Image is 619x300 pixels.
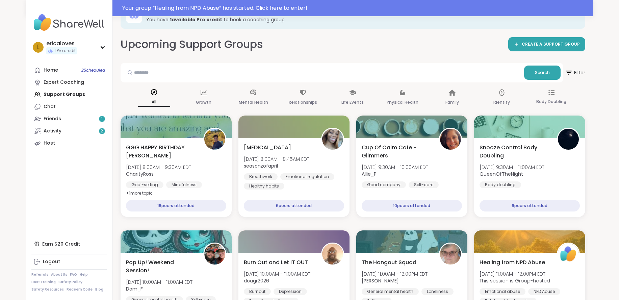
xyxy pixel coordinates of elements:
[524,66,561,80] button: Search
[126,171,154,177] b: CharityRoss
[31,287,64,292] a: Safety Resources
[121,37,263,52] h2: Upcoming Support Groups
[31,280,56,284] a: Host Training
[204,129,225,150] img: CharityRoss
[244,156,309,162] span: [DATE] 8:00AM - 8:45AM EDT
[58,280,82,284] a: Safety Policy
[480,171,523,177] b: QueenOfTheNight
[54,48,76,54] span: 1 Pro credit
[126,285,143,292] b: Dom_F
[480,277,550,284] span: This session is Group-hosted
[170,16,222,23] b: 1 available Pro credit
[81,68,105,73] span: 2 Scheduled
[31,11,107,34] img: ShareWell Nav Logo
[101,128,103,134] span: 2
[122,4,589,12] div: Your group “ Healing from NPD Abuse ” has started. Click here to enter!
[37,43,40,52] span: e
[322,129,343,150] img: seasonzofapril
[126,279,192,285] span: [DATE] 10:00AM - 11:00AM EDT
[289,98,317,106] p: Relationships
[31,113,107,125] a: Friends1
[362,164,428,171] span: [DATE] 9:30AM - 10:00AM EDT
[558,244,579,265] img: ShareWell
[244,258,308,267] span: Burn Out and Let IT OUT
[244,200,344,211] div: 6 peers attended
[44,128,61,134] div: Activity
[138,98,170,107] p: All
[274,288,307,295] div: Depression
[146,16,576,23] h3: You have to book a coaching group.
[44,103,56,110] div: Chat
[565,65,585,81] span: Filter
[493,98,510,106] p: Identity
[31,76,107,89] a: Expert Coaching
[409,181,439,188] div: Self-care
[101,116,103,122] span: 1
[362,271,428,277] span: [DATE] 11:00AM - 12:00PM EDT
[204,244,225,265] img: Dom_F
[126,258,196,275] span: Pop Up! Weekend Session!
[421,288,454,295] div: Loneliness
[480,144,549,160] span: Snooze Control Body Doubling
[244,183,284,190] div: Healthy habits
[31,238,107,250] div: Earn $20 Credit
[558,129,579,150] img: QueenOfTheNight
[239,98,268,106] p: Mental Health
[480,258,545,267] span: Healing from NPD Abuse
[244,288,271,295] div: Burnout
[480,271,550,277] span: [DATE] 11:00AM - 12:00PM EDT
[31,137,107,149] a: Host
[166,181,202,188] div: Mindfulness
[44,116,61,122] div: Friends
[70,272,77,277] a: FAQ
[362,200,462,211] div: 10 peers attended
[126,181,163,188] div: Goal-setting
[126,200,226,211] div: 16 peers attended
[31,272,48,277] a: Referrals
[508,37,585,51] a: CREATE A SUPPORT GROUP
[51,272,67,277] a: About Us
[31,256,107,268] a: Logout
[387,98,418,106] p: Physical Health
[44,67,58,74] div: Home
[535,70,550,76] span: Search
[126,164,191,171] span: [DATE] 8:00AM - 9:30AM EDT
[80,272,88,277] a: Help
[31,101,107,113] a: Chat
[95,287,103,292] a: Blog
[43,258,60,265] div: Logout
[31,125,107,137] a: Activity2
[31,64,107,76] a: Home2Scheduled
[244,144,291,152] span: [MEDICAL_DATA]
[536,98,566,106] p: Body Doubling
[362,288,419,295] div: General mental health
[480,181,521,188] div: Body doubling
[522,42,580,47] span: CREATE A SUPPORT GROUP
[244,277,269,284] b: dougr2026
[46,40,77,47] div: ericaloves
[322,244,343,265] img: dougr2026
[362,144,432,160] span: Cup Of Calm Cafe - Glimmers
[280,173,334,180] div: Emotional regulation
[362,181,406,188] div: Good company
[67,287,93,292] a: Redeem Code
[44,79,84,86] div: Expert Coaching
[244,271,310,277] span: [DATE] 10:00AM - 11:00AM EDT
[440,129,461,150] img: Allie_P
[244,162,278,169] b: seasonzofapril
[528,288,560,295] div: NPD Abuse
[445,98,459,106] p: Family
[44,140,55,147] div: Host
[480,288,525,295] div: Emotional abuse
[362,277,399,284] b: [PERSON_NAME]
[126,144,196,160] span: GGG HAPPY BIRTHDAY [PERSON_NAME]
[565,63,585,82] button: Filter
[440,244,461,265] img: Susan
[196,98,211,106] p: Growth
[341,98,364,106] p: Life Events
[480,164,544,171] span: [DATE] 9:30AM - 11:00AM EDT
[480,200,580,211] div: 6 peers attended
[362,171,377,177] b: Allie_P
[244,173,278,180] div: Breathwork
[362,258,416,267] span: The Hangout Squad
